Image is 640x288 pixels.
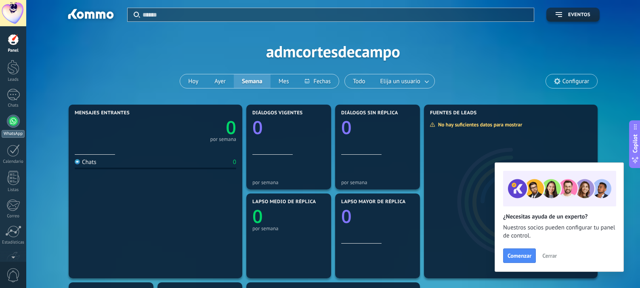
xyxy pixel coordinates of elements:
[252,204,263,229] text: 0
[341,179,414,185] div: por semana
[271,74,297,88] button: Mes
[2,77,25,82] div: Leads
[568,12,590,18] span: Eventos
[180,74,206,88] button: Hoy
[546,8,600,22] button: Eventos
[539,250,560,262] button: Cerrar
[503,213,615,221] h2: ¿Necesitas ayuda de un experto?
[2,103,25,108] div: Chats
[542,253,557,259] span: Cerrar
[252,225,325,231] div: por semana
[2,187,25,193] div: Listas
[206,74,234,88] button: Ayer
[252,110,303,116] span: Diálogos vigentes
[341,115,352,140] text: 0
[252,115,263,140] text: 0
[75,110,130,116] span: Mensajes entrantes
[374,74,434,88] button: Elija un usuario
[508,253,531,259] span: Comenzar
[430,110,477,116] span: Fuentes de leads
[503,224,615,240] span: Nuestros socios pueden configurar tu panel de control.
[297,74,338,88] button: Fechas
[2,159,25,164] div: Calendario
[631,134,639,153] span: Copilot
[341,199,405,205] span: Lapso mayor de réplica
[345,74,374,88] button: Todo
[234,74,271,88] button: Semana
[379,76,422,87] span: Elija un usuario
[155,115,236,140] a: 0
[2,130,25,138] div: WhatsApp
[562,78,589,85] span: Configurar
[75,158,97,166] div: Chats
[2,48,25,53] div: Panel
[210,137,236,141] div: por semana
[2,214,25,219] div: Correo
[341,204,352,229] text: 0
[503,248,536,263] button: Comenzar
[252,199,316,205] span: Lapso medio de réplica
[2,240,25,245] div: Estadísticas
[252,179,325,185] div: por semana
[430,121,528,128] div: No hay suficientes datos para mostrar
[75,159,80,164] img: Chats
[233,158,236,166] div: 0
[226,115,236,140] text: 0
[341,110,398,116] span: Diálogos sin réplica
